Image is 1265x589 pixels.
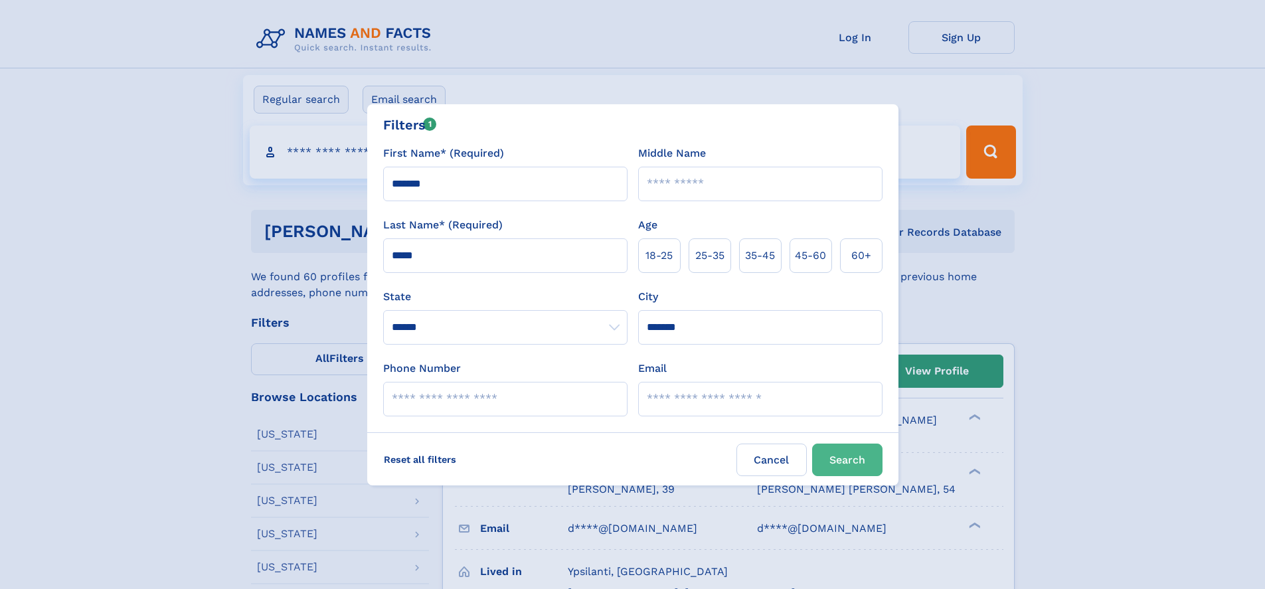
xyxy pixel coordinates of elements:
[383,361,461,377] label: Phone Number
[638,145,706,161] label: Middle Name
[383,289,628,305] label: State
[851,248,871,264] span: 60+
[638,361,667,377] label: Email
[638,217,657,233] label: Age
[736,444,807,476] label: Cancel
[375,444,465,475] label: Reset all filters
[745,248,775,264] span: 35‑45
[695,248,724,264] span: 25‑35
[812,444,883,476] button: Search
[638,289,658,305] label: City
[383,115,437,135] div: Filters
[383,217,503,233] label: Last Name* (Required)
[795,248,826,264] span: 45‑60
[383,145,504,161] label: First Name* (Required)
[645,248,673,264] span: 18‑25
